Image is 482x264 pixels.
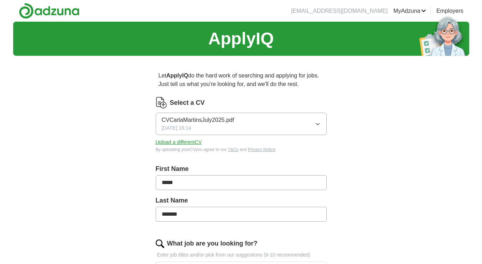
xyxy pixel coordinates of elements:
[167,239,258,248] label: What job are you looking for?
[156,146,327,153] div: By uploading your CV you agree to our and .
[162,124,191,132] span: [DATE] 16:14
[156,164,327,174] label: First Name
[156,251,327,259] p: Enter job titles and/or pick from our suggestions (6-10 recommended)
[291,7,388,15] li: [EMAIL_ADDRESS][DOMAIN_NAME]
[228,147,238,152] a: T&Cs
[436,7,463,15] a: Employers
[156,239,164,248] img: search.png
[393,7,426,15] a: MyAdzuna
[156,113,327,135] button: CVCarlaMartinsJuly2025.pdf[DATE] 16:14
[170,98,205,108] label: Select a CV
[156,69,327,91] p: Let do the hard work of searching and applying for jobs. Just tell us what you're looking for, an...
[156,97,167,108] img: CV Icon
[248,147,275,152] a: Privacy Notice
[162,116,234,124] span: CVCarlaMartinsJuly2025.pdf
[166,72,188,79] strong: ApplyIQ
[19,3,79,19] img: Adzuna logo
[156,139,202,146] button: Upload a differentCV
[156,196,327,205] label: Last Name
[208,26,274,52] h1: ApplyIQ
